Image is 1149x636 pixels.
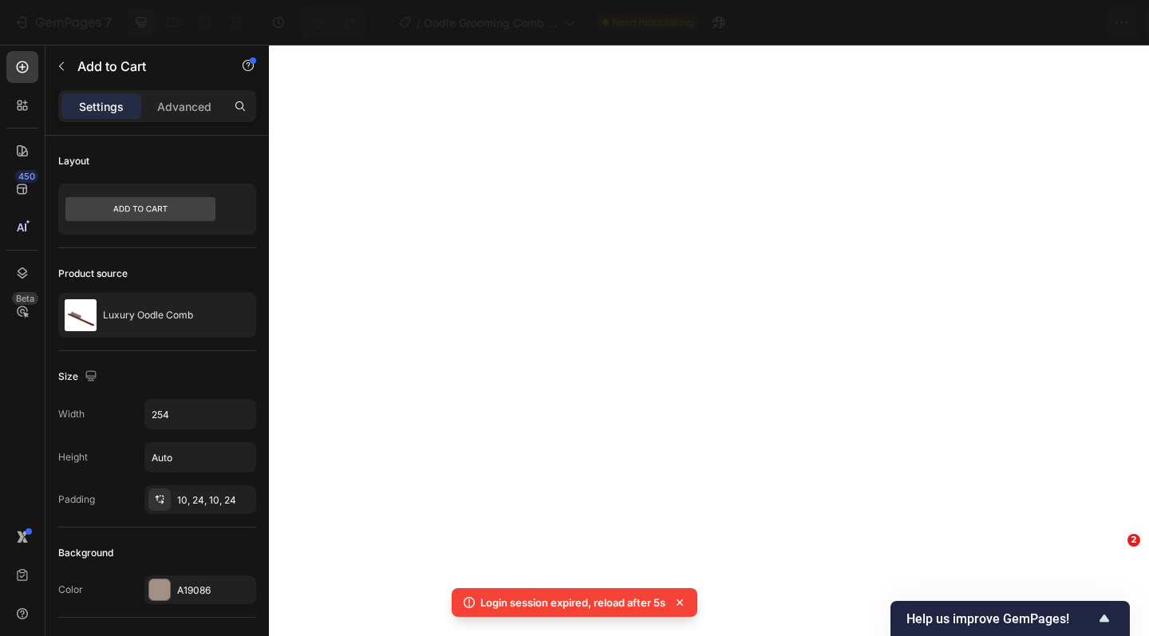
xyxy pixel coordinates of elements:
[480,595,665,610] p: Login session expired, reload after 5s
[838,14,942,31] span: 1 product assigned
[58,492,95,507] div: Padding
[58,366,101,388] div: Size
[1043,6,1110,38] button: Publish
[145,443,255,472] input: Auto
[103,310,193,321] p: Luxury Oodle Comb
[301,6,365,38] div: Undo/Redo
[417,14,421,31] span: /
[12,292,38,305] div: Beta
[58,450,88,464] div: Height
[6,6,119,38] button: 7
[177,493,252,508] div: 10, 24, 10, 24
[269,45,1149,636] iframe: Design area
[79,98,124,115] p: Settings
[58,154,89,168] div: Layout
[997,16,1024,30] span: Save
[145,400,255,429] input: Auto
[58,583,83,597] div: Color
[157,98,211,115] p: Advanced
[105,13,112,32] p: 7
[906,611,1095,626] span: Help us improve GemPages!
[1095,558,1133,596] iframe: Intercom live chat
[65,299,97,331] img: product feature img
[1127,534,1140,547] span: 2
[58,267,128,281] div: Product source
[824,6,977,38] button: 1 product assigned
[906,609,1114,628] button: Show survey - Help us improve GemPages!
[15,170,38,183] div: 450
[77,57,213,76] p: Add to Cart
[1056,14,1096,31] div: Publish
[58,407,85,421] div: Width
[177,583,252,598] div: A19086
[424,14,558,31] span: Oodle Grooming Comb - of Product Page
[612,15,693,30] span: Need republishing
[58,546,113,560] div: Background
[984,6,1036,38] button: Save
